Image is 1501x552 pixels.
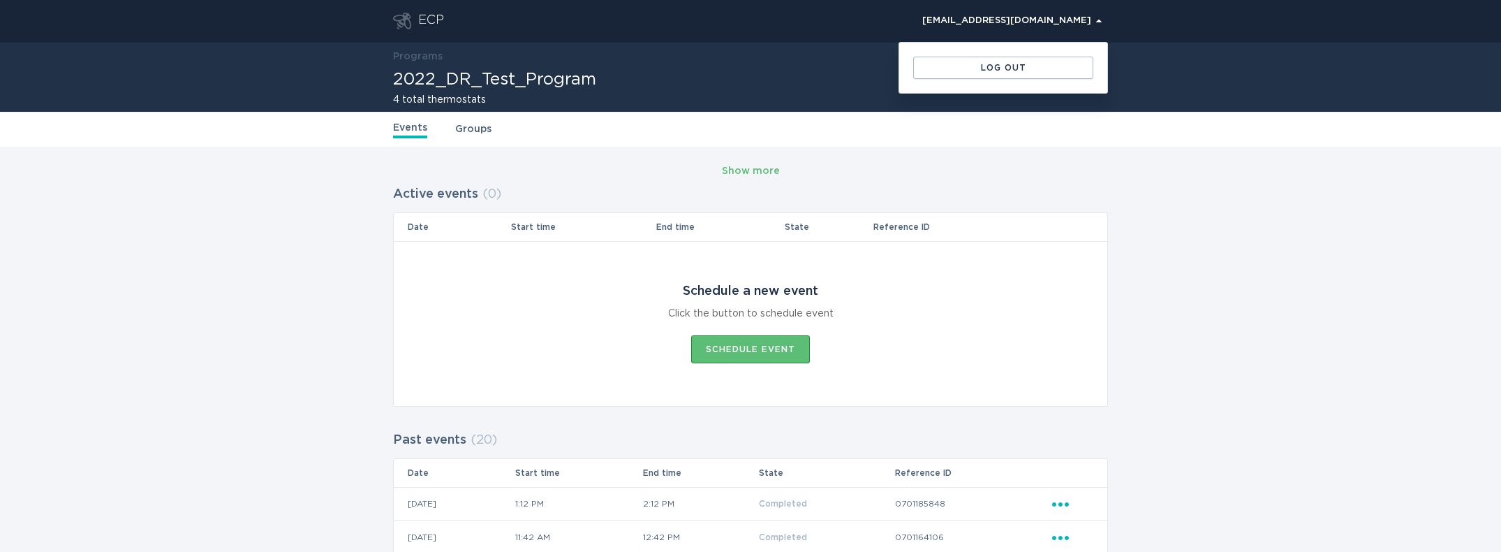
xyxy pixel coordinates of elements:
th: Reference ID [894,459,1051,487]
div: Popover menu [1052,496,1093,511]
tr: Table Headers [394,213,1107,241]
button: Schedule event [691,335,810,363]
th: End time [656,213,783,241]
h2: Active events [393,182,478,207]
div: Log out [920,64,1086,72]
td: 2:12 PM [642,487,758,521]
span: ( 0 ) [482,188,501,201]
td: 1:12 PM [515,487,642,521]
span: Completed [759,533,807,542]
tr: 39ac5c442b544932be5a03ad9680adb2 [394,487,1107,521]
th: Reference ID [873,213,1051,241]
h2: 4 total thermostats [393,95,596,105]
th: Date [394,459,515,487]
th: Start time [515,459,642,487]
a: Events [393,120,427,138]
button: Log out [913,57,1093,79]
td: [DATE] [394,487,515,521]
a: Groups [455,122,491,137]
button: Show more [722,161,780,182]
div: Popover menu [1052,530,1093,545]
h1: 2022_DR_Test_Program [393,71,596,88]
h2: Past events [393,428,466,453]
span: Completed [759,500,807,508]
button: Go to dashboard [393,13,411,29]
div: Schedule a new event [683,284,818,299]
span: ( 20 ) [471,434,497,446]
th: State [758,459,894,487]
div: ECP [418,13,444,29]
button: Open user account details [916,10,1108,31]
td: 0701185848 [894,487,1051,521]
th: End time [642,459,758,487]
div: Click the button to schedule event [668,306,834,321]
tr: Table Headers [394,459,1107,487]
div: [EMAIL_ADDRESS][DOMAIN_NAME] [922,17,1102,25]
th: Start time [510,213,656,241]
a: Programs [393,52,443,61]
div: Show more [722,164,780,179]
div: Schedule event [706,345,795,354]
th: Date [394,213,510,241]
th: State [784,213,873,241]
